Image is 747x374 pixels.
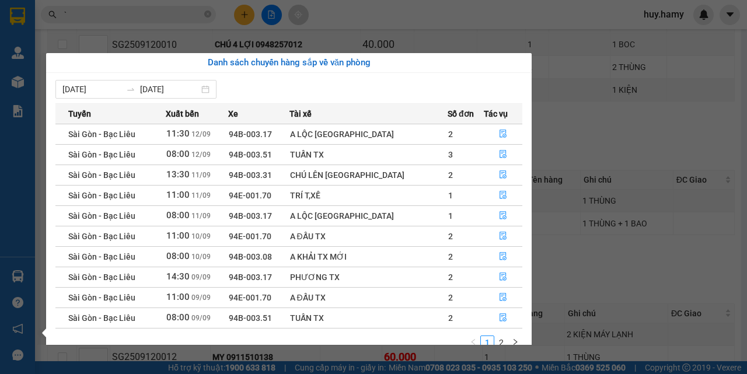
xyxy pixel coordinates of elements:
button: file-done [484,288,522,307]
button: file-done [484,227,522,246]
div: Danh sách chuyến hàng sắp về văn phòng [55,56,522,70]
span: Sài Gòn - Bạc Liêu [68,272,135,282]
li: 2 [494,335,508,349]
span: 11/09 [191,191,211,200]
span: 2 [448,252,453,261]
span: file-done [499,191,507,200]
span: 12/09 [191,151,211,159]
span: 94B-003.51 [229,313,272,323]
span: 2 [448,272,453,282]
span: 94B-003.17 [229,211,272,221]
div: A ĐẤU TX [290,291,447,304]
span: Sài Gòn - Bạc Liêu [68,313,135,323]
span: file-done [499,130,507,139]
span: right [512,338,519,345]
span: Tuyến [68,107,91,120]
span: environment [67,28,76,37]
span: 10/09 [191,232,211,240]
span: Tài xế [289,107,312,120]
span: Sài Gòn - Bạc Liêu [68,252,135,261]
div: A KHẢI TX MỚI [290,250,447,263]
span: 11:00 [166,230,190,241]
li: 995 [PERSON_NAME] [5,26,222,40]
button: file-done [484,268,522,286]
span: Sài Gòn - Bạc Liêu [68,150,135,159]
a: 2 [495,336,508,349]
span: 08:00 [166,210,190,221]
span: 2 [448,293,453,302]
span: Sài Gòn - Bạc Liêu [68,191,135,200]
div: TUẤN TX [290,312,447,324]
button: file-done [484,247,522,266]
span: 94B-003.08 [229,252,272,261]
button: file-done [484,166,522,184]
div: A LỘC [GEOGRAPHIC_DATA] [290,128,447,141]
span: 08:00 [166,251,190,261]
span: file-done [499,211,507,221]
span: 11/09 [191,171,211,179]
span: Số đơn [448,107,474,120]
li: Next Page [508,335,522,349]
li: Previous Page [466,335,480,349]
span: 1 [448,191,453,200]
span: file-done [499,252,507,261]
span: Tác vụ [484,107,508,120]
div: A LỘC [GEOGRAPHIC_DATA] [290,209,447,222]
li: 1 [480,335,494,349]
span: 11:00 [166,190,190,200]
span: Sài Gòn - Bạc Liêu [68,130,135,139]
a: 1 [481,336,494,349]
span: file-done [499,150,507,159]
button: left [466,335,480,349]
span: 94B-003.17 [229,272,272,282]
span: 10/09 [191,253,211,261]
span: 09/09 [191,314,211,322]
span: phone [67,43,76,52]
span: 13:30 [166,169,190,180]
span: Xuất bến [166,107,199,120]
input: Đến ngày [140,83,199,96]
span: 11:30 [166,128,190,139]
span: Sài Gòn - Bạc Liêu [68,232,135,241]
span: file-done [499,170,507,180]
div: TRÍ T,XẾ [290,189,447,202]
span: file-done [499,313,507,323]
button: file-done [484,309,522,327]
span: 1 [448,211,453,221]
span: 2 [448,313,453,323]
button: file-done [484,145,522,164]
span: Sài Gòn - Bạc Liêu [68,170,135,180]
input: Từ ngày [62,83,121,96]
span: 3 [448,150,453,159]
span: file-done [499,232,507,241]
span: 94B-003.31 [229,170,272,180]
span: 2 [448,130,453,139]
div: TUẤN TX [290,148,447,161]
div: CHÚ LÊN [GEOGRAPHIC_DATA] [290,169,447,181]
button: file-done [484,207,522,225]
span: 2 [448,232,453,241]
span: 09/09 [191,293,211,302]
span: file-done [499,272,507,282]
button: right [508,335,522,349]
span: 08:00 [166,312,190,323]
span: Xe [228,107,238,120]
span: to [126,85,135,94]
b: Nhà Xe Hà My [67,8,155,22]
span: 94B-003.17 [229,130,272,139]
span: 94E-001.70 [229,293,271,302]
span: 2 [448,170,453,180]
span: 94B-003.51 [229,150,272,159]
span: 11/09 [191,212,211,220]
div: A ĐẤU TX [290,230,447,243]
span: left [470,338,477,345]
span: swap-right [126,85,135,94]
button: file-done [484,125,522,144]
span: 11:00 [166,292,190,302]
span: file-done [499,293,507,302]
span: 09/09 [191,273,211,281]
b: GỬI : VP Hoà Bình [5,73,135,92]
span: Sài Gòn - Bạc Liêu [68,211,135,221]
span: 14:30 [166,271,190,282]
div: PHƯƠNG TX [290,271,447,284]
